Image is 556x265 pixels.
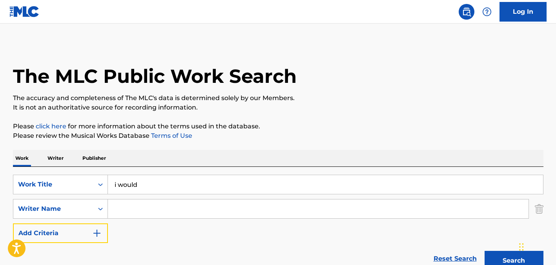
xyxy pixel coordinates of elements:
img: help [482,7,492,16]
img: MLC Logo [9,6,40,17]
a: Log In [499,2,547,22]
a: click here [36,122,66,130]
div: Help [479,4,495,20]
p: Please for more information about the terms used in the database. [13,122,543,131]
p: Work [13,150,31,166]
img: 9d2ae6d4665cec9f34b9.svg [92,228,102,238]
button: Add Criteria [13,223,108,243]
h1: The MLC Public Work Search [13,64,297,88]
p: The accuracy and completeness of The MLC's data is determined solely by our Members. [13,93,543,103]
p: Publisher [80,150,108,166]
div: Work Title [18,180,89,189]
img: Delete Criterion [535,199,543,219]
div: Writer Name [18,204,89,214]
p: It is not an authoritative source for recording information. [13,103,543,112]
iframe: Chat Widget [517,227,556,265]
img: search [462,7,471,16]
div: Drag [519,235,524,259]
p: Please review the Musical Works Database [13,131,543,141]
p: Writer [45,150,66,166]
a: Public Search [459,4,474,20]
a: Terms of Use [149,132,192,139]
